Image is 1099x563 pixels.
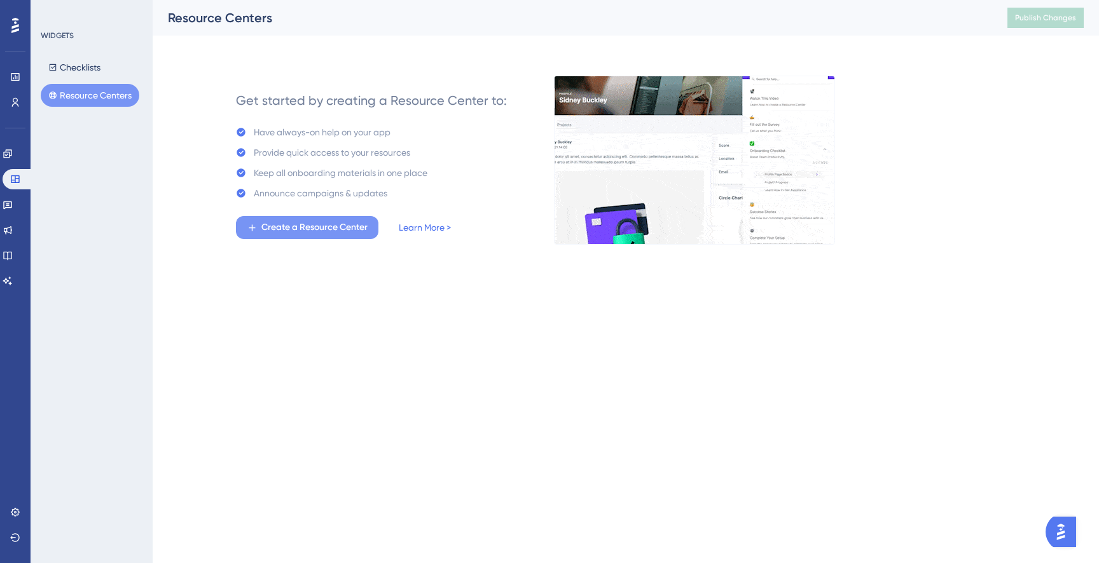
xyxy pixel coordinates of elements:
button: Checklists [41,56,108,79]
div: Get started by creating a Resource Center to: [236,92,507,109]
div: WIDGETS [41,31,74,41]
div: Announce campaigns & updates [254,186,387,201]
a: Learn More > [399,220,451,235]
img: 0356d1974f90e2cc51a660023af54dec.gif [554,76,835,245]
div: Have always-on help on your app [254,125,391,140]
div: Resource Centers [168,9,976,27]
button: Publish Changes [1007,8,1084,28]
span: Publish Changes [1015,13,1076,23]
div: Provide quick access to your resources [254,145,410,160]
span: Create a Resource Center [261,220,368,235]
button: Create a Resource Center [236,216,378,239]
div: Keep all onboarding materials in one place [254,165,427,180]
button: Resource Centers [41,84,139,107]
iframe: UserGuiding AI Assistant Launcher [1046,513,1084,551]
